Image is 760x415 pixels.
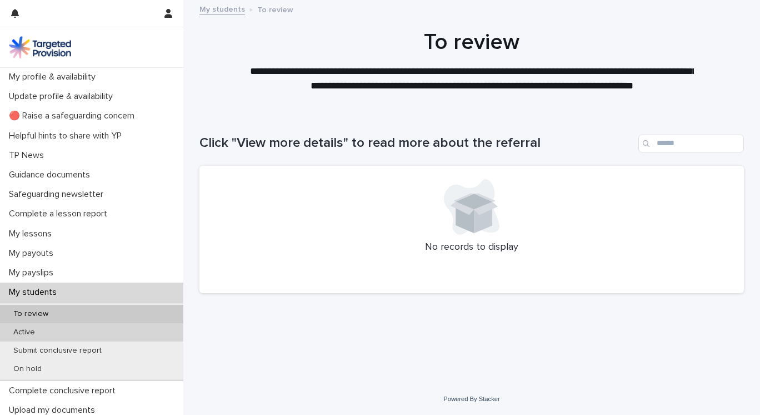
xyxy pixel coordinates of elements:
img: M5nRWzHhSzIhMunXDL62 [9,36,71,58]
p: Update profile & availability [4,91,122,102]
h1: Click "View more details" to read more about the referral [199,135,634,151]
p: To review [257,3,293,15]
p: Submit conclusive report [4,346,111,355]
p: On hold [4,364,51,374]
p: Active [4,328,44,337]
p: My payouts [4,248,62,259]
p: TP News [4,150,53,161]
p: Complete a lesson report [4,209,116,219]
p: 🔴 Raise a safeguarding concern [4,111,143,121]
a: My students [199,2,245,15]
h1: To review [199,29,744,56]
p: Safeguarding newsletter [4,189,112,200]
p: Guidance documents [4,170,99,180]
p: My payslips [4,268,62,278]
p: No records to display [213,241,731,254]
p: Helpful hints to share with YP [4,131,131,141]
input: Search [638,135,744,152]
p: My students [4,287,66,298]
p: To review [4,309,57,319]
p: My profile & availability [4,72,104,82]
p: Complete conclusive report [4,386,124,396]
p: My lessons [4,229,61,239]
a: Powered By Stacker [443,396,499,402]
